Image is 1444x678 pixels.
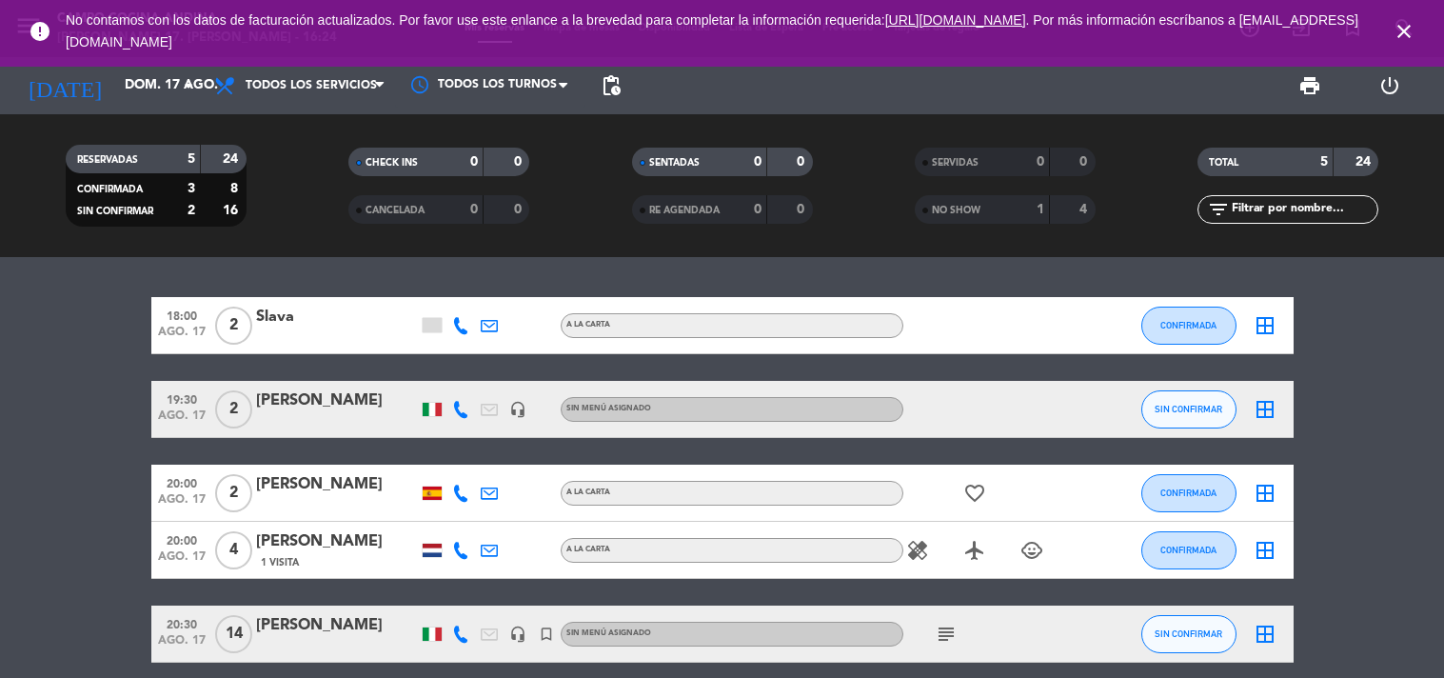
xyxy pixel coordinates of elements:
span: NO SHOW [932,206,980,215]
span: CONFIRMADA [1160,488,1217,498]
strong: 2 [188,204,195,217]
strong: 5 [1320,155,1328,169]
span: No contamos con los datos de facturación actualizados. Por favor use este enlance a la brevedad p... [66,12,1358,50]
i: border_all [1254,482,1276,505]
strong: 16 [223,204,242,217]
i: border_all [1254,398,1276,421]
strong: 8 [230,182,242,195]
i: [DATE] [14,65,115,107]
span: 20:30 [158,612,206,634]
strong: 0 [470,203,478,216]
span: 18:00 [158,304,206,326]
span: ago. 17 [158,493,206,515]
span: 4 [215,531,252,569]
span: A la carta [566,321,610,329]
strong: 0 [1037,155,1044,169]
span: Todos los servicios [246,79,377,92]
div: [PERSON_NAME] [256,529,418,554]
span: 20:00 [158,471,206,493]
span: 20:00 [158,528,206,550]
span: ago. 17 [158,409,206,431]
strong: 5 [188,152,195,166]
a: . Por más información escríbanos a [EMAIL_ADDRESS][DOMAIN_NAME] [66,12,1358,50]
i: filter_list [1207,198,1230,221]
strong: 0 [797,155,808,169]
button: SIN CONFIRMAR [1141,390,1236,429]
span: ago. 17 [158,634,206,656]
div: LOG OUT [1350,57,1430,114]
span: SIN CONFIRMAR [1155,404,1222,414]
strong: 24 [223,152,242,166]
i: subject [935,623,958,646]
span: pending_actions [600,74,623,97]
input: Filtrar por nombre... [1230,199,1377,220]
i: airplanemode_active [963,539,986,562]
span: 14 [215,615,252,653]
strong: 24 [1355,155,1375,169]
i: headset_mic [509,401,526,418]
i: child_care [1020,539,1043,562]
i: border_all [1254,539,1276,562]
span: SIN CONFIRMAR [1155,628,1222,639]
strong: 0 [514,155,525,169]
strong: 0 [470,155,478,169]
strong: 0 [797,203,808,216]
span: A la carta [566,546,610,553]
strong: 0 [514,203,525,216]
strong: 0 [1079,155,1091,169]
span: CHECK INS [366,158,418,168]
i: headset_mic [509,626,526,643]
a: [URL][DOMAIN_NAME] [885,12,1026,28]
span: ago. 17 [158,550,206,572]
span: TOTAL [1209,158,1238,168]
span: CONFIRMADA [77,185,143,194]
button: CONFIRMADA [1141,474,1236,512]
i: arrow_drop_down [177,74,200,97]
strong: 3 [188,182,195,195]
i: border_all [1254,314,1276,337]
span: 1 Visita [261,555,299,570]
strong: 0 [754,155,762,169]
i: error [29,20,51,43]
span: CONFIRMADA [1160,320,1217,330]
span: RE AGENDADA [649,206,720,215]
button: CONFIRMADA [1141,531,1236,569]
span: ago. 17 [158,326,206,348]
span: 2 [215,307,252,345]
i: healing [906,539,929,562]
span: CANCELADA [366,206,425,215]
button: SIN CONFIRMAR [1141,615,1236,653]
span: 2 [215,474,252,512]
span: Sin menú asignado [566,629,651,637]
span: CONFIRMADA [1160,545,1217,555]
i: turned_in_not [538,626,555,643]
i: power_settings_new [1378,74,1401,97]
strong: 4 [1079,203,1091,216]
div: Slava [256,305,418,329]
strong: 0 [754,203,762,216]
i: border_all [1254,623,1276,646]
div: [PERSON_NAME] [256,389,418,413]
span: SENTADAS [649,158,700,168]
div: [PERSON_NAME] [256,472,418,497]
i: favorite_border [963,482,986,505]
span: print [1298,74,1321,97]
span: SERVIDAS [932,158,979,168]
span: 2 [215,390,252,429]
span: Sin menú asignado [566,405,651,412]
button: CONFIRMADA [1141,307,1236,345]
strong: 1 [1037,203,1044,216]
span: A la carta [566,489,610,496]
div: [PERSON_NAME] [256,613,418,638]
span: RESERVADAS [77,155,138,165]
i: close [1393,20,1415,43]
span: SIN CONFIRMAR [77,207,153,216]
span: 19:30 [158,388,206,409]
